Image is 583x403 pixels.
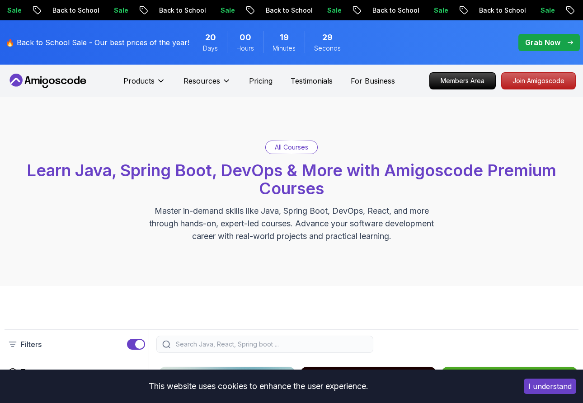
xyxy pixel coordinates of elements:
button: Resources [183,75,231,94]
p: Grab Now [525,37,560,48]
iframe: chat widget [527,347,583,389]
p: Back to School [362,6,424,15]
span: Minutes [273,44,296,53]
span: Hours [236,44,254,53]
p: Sale [424,6,453,15]
a: For Business [351,75,395,86]
p: 🔥 Back to School Sale - Our best prices of the year! [5,37,189,48]
p: Filters [21,339,42,350]
button: Accept cookies [524,379,576,394]
p: Sale [104,6,133,15]
span: Learn Java, Spring Boot, DevOps & More with Amigoscode Premium Courses [27,160,556,198]
p: Back to School [42,6,104,15]
a: Pricing [249,75,273,86]
a: Join Amigoscode [501,72,576,89]
p: Back to School [149,6,211,15]
p: Master in-demand skills like Java, Spring Boot, DevOps, React, and more through hands-on, expert-... [140,205,443,243]
span: Seconds [314,44,341,53]
span: 0 Hours [240,31,251,44]
p: All Courses [275,143,308,152]
p: Join Amigoscode [502,73,575,89]
p: Members Area [430,73,495,89]
span: Days [203,44,218,53]
div: This website uses cookies to enhance the user experience. [7,376,510,396]
p: Back to School [469,6,531,15]
p: Products [123,75,155,86]
input: Search Java, React, Spring boot ... [174,340,367,349]
span: 29 Seconds [322,31,333,44]
a: Members Area [429,72,496,89]
h2: Type [21,366,38,377]
a: Testimonials [291,75,333,86]
p: Back to School [256,6,317,15]
p: Sale [531,6,559,15]
p: Resources [183,75,220,86]
button: Products [123,75,165,94]
p: Sale [211,6,240,15]
span: 20 Days [205,31,216,44]
span: 19 Minutes [280,31,289,44]
p: Sale [317,6,346,15]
